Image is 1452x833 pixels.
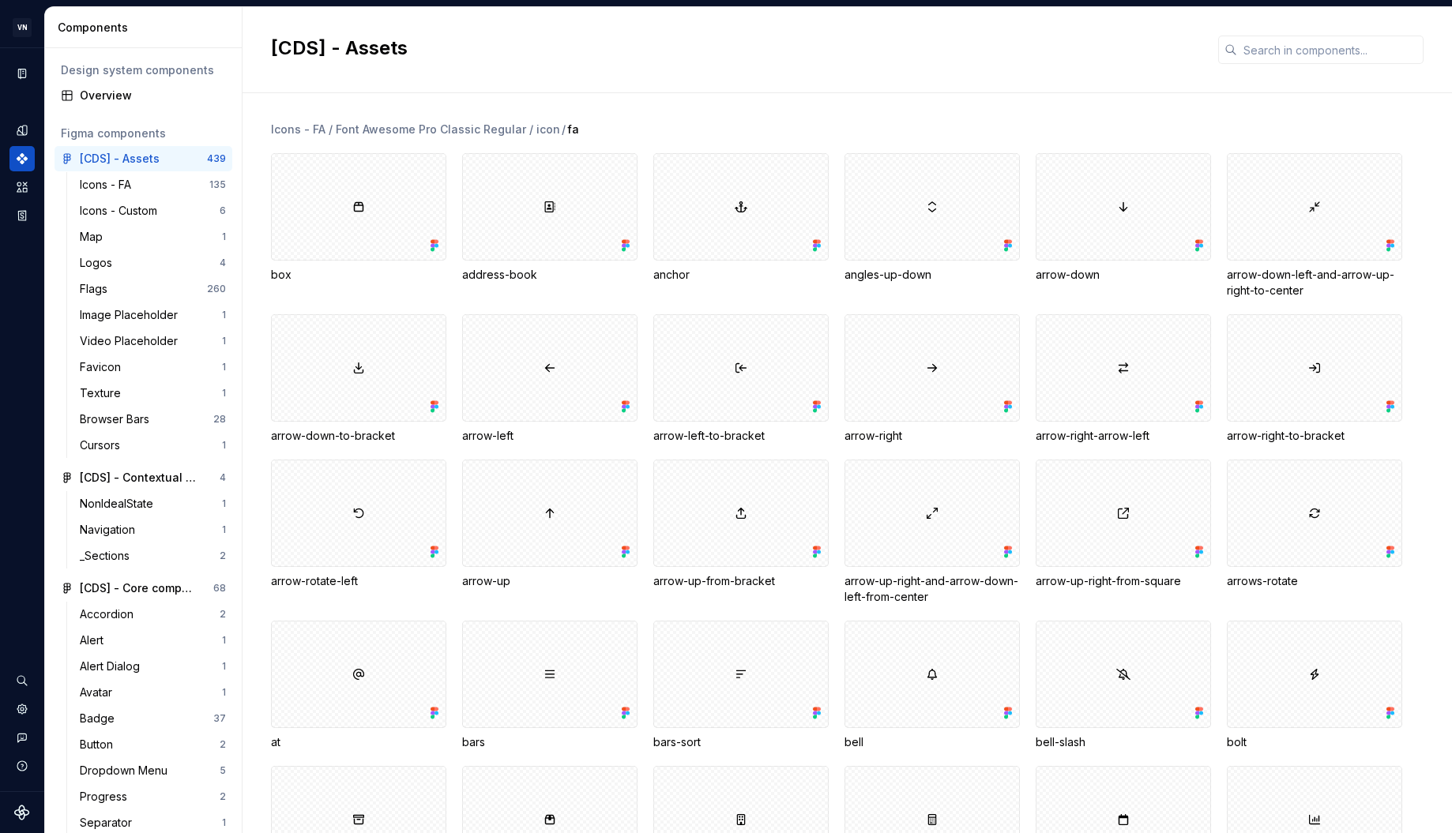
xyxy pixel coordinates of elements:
[9,61,35,86] a: Documentation
[220,257,226,269] div: 4
[73,355,232,380] a: Favicon1
[222,523,226,536] div: 1
[80,496,160,512] div: NonIdealState
[80,522,141,538] div: Navigation
[80,580,197,596] div: [CDS] - Core components
[80,177,137,193] div: Icons - FA
[73,224,232,250] a: Map1
[462,428,638,444] div: arrow-left
[73,543,232,568] a: _Sections2
[213,413,226,426] div: 28
[271,573,446,589] div: arrow-rotate-left
[1227,621,1402,750] div: bolt
[73,602,232,627] a: Accordion2
[271,734,446,750] div: at
[9,696,35,722] a: Settings
[653,314,829,444] div: arrow-left-to-bracket
[80,606,140,622] div: Accordion
[73,491,232,516] a: NonIdealState1
[220,550,226,562] div: 2
[562,122,566,137] span: /
[462,267,638,283] div: address-book
[80,737,119,752] div: Button
[844,314,1020,444] div: arrow-right
[1227,267,1402,298] div: arrow-down-left-and-arrow-up-right-to-center
[462,621,638,750] div: bars
[213,712,226,725] div: 37
[462,460,638,605] div: arrow-up
[222,309,226,321] div: 1
[80,815,138,831] div: Separator
[271,621,446,750] div: at
[80,255,118,271] div: Logos
[209,178,226,191] div: 135
[9,203,35,228] div: Storybook stories
[1036,573,1211,589] div: arrow-up-right-from-square
[80,307,184,323] div: Image Placeholder
[462,314,638,444] div: arrow-left
[73,302,232,328] a: Image Placeholder1
[73,172,232,197] a: Icons - FA135
[1227,314,1402,444] div: arrow-right-to-bracket
[1036,621,1211,750] div: bell-slash
[73,628,232,653] a: Alert1
[271,36,1199,61] h2: [CDS] - Assets
[80,203,164,219] div: Icons - Custom
[207,152,226,165] div: 439
[9,118,35,143] div: Design tokens
[222,634,226,647] div: 1
[14,805,30,820] svg: Supernova Logo
[9,725,35,750] button: Contact support
[220,204,226,217] div: 6
[80,685,118,700] div: Avatar
[9,174,35,200] div: Assets
[9,668,35,693] button: Search ⌘K
[73,784,232,809] a: Progress2
[80,281,114,297] div: Flags
[9,146,35,171] div: Components
[653,621,829,750] div: bars-sort
[73,680,232,705] a: Avatar1
[213,582,226,595] div: 68
[80,789,134,805] div: Progress
[80,151,160,167] div: [CDS] - Assets
[55,576,232,601] a: [CDS] - Core components68
[80,229,109,245] div: Map
[3,10,41,44] button: VN
[1227,428,1402,444] div: arrow-right-to-bracket
[55,465,232,490] a: [CDS] - Contextual components4
[220,764,226,777] div: 5
[73,250,232,276] a: Logos4
[653,460,829,605] div: arrow-up-from-bracket
[1036,460,1211,605] div: arrow-up-right-from-square
[73,198,232,223] a: Icons - Custom6
[222,361,226,373] div: 1
[1237,36,1424,64] input: Search in components...
[844,621,1020,750] div: bell
[462,573,638,589] div: arrow-up
[73,407,232,432] a: Browser Bars28
[222,231,226,243] div: 1
[567,122,579,137] span: fa
[271,428,446,444] div: arrow-down-to-bracket
[80,88,226,103] div: Overview
[1036,314,1211,444] div: arrow-right-arrow-left
[653,573,829,589] div: arrow-up-from-bracket
[653,428,829,444] div: arrow-left-to-bracket
[73,381,232,406] a: Texture1
[73,433,232,458] a: Cursors1
[222,686,226,699] div: 1
[1227,573,1402,589] div: arrows-rotate
[73,328,232,354] a: Video Placeholder1
[1227,734,1402,750] div: bolt
[80,470,197,486] div: [CDS] - Contextual components
[80,632,110,648] div: Alert
[80,548,136,564] div: _Sections
[844,428,1020,444] div: arrow-right
[73,732,232,757] a: Button2
[80,385,127,401] div: Texture
[80,333,184,349] div: Video Placeholder
[55,83,232,108] a: Overview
